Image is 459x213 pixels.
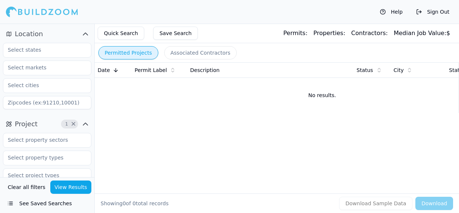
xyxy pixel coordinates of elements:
[98,27,144,40] button: Quick Search
[153,27,198,40] button: Save Search
[135,66,167,74] span: Permit Label
[3,169,82,182] input: Select project types
[164,46,237,59] button: Associated Contractors
[15,29,43,39] span: Location
[376,6,406,18] button: Help
[101,200,169,207] div: Showing of total records
[394,29,450,38] div: $
[313,30,345,37] span: Properties:
[50,181,92,194] button: View Results
[283,30,307,37] span: Permits:
[122,200,126,206] span: 0
[15,119,38,129] span: Project
[3,61,82,74] input: Select markets
[63,120,70,128] span: 1
[357,66,373,74] span: Status
[412,6,453,18] button: Sign Out
[351,30,388,37] span: Contractors:
[394,30,446,37] span: Median Job Value:
[3,151,82,164] input: Select property types
[98,46,158,59] button: Permitted Projects
[3,43,82,56] input: Select states
[71,122,76,126] span: Clear Project filters
[3,79,82,92] input: Select cities
[190,66,220,74] span: Description
[3,118,91,130] button: Project1Clear Project filters
[132,200,136,206] span: 0
[3,28,91,40] button: Location
[3,197,91,210] button: See Saved Searches
[6,181,47,194] button: Clear all filters
[394,66,404,74] span: City
[3,96,91,109] input: Zipcodes (ex:91210,10001)
[98,66,110,74] span: Date
[3,133,82,147] input: Select property sectors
